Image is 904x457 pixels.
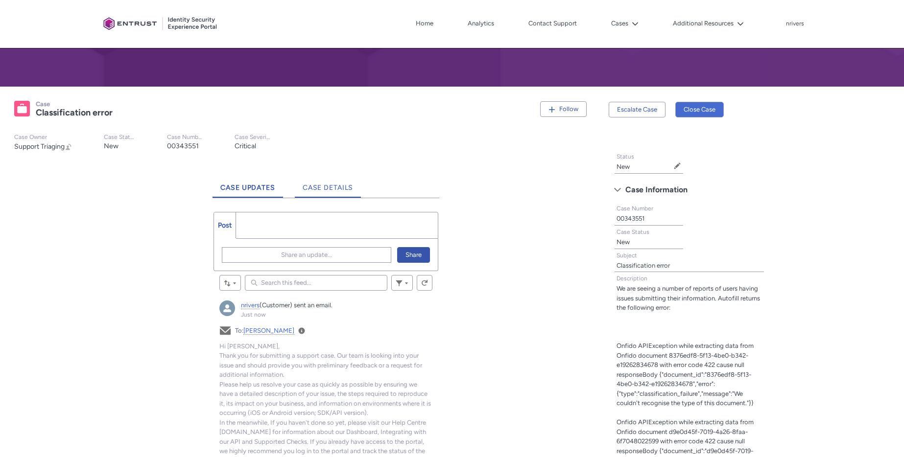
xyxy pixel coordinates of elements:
a: Just now [241,311,265,318]
lightning-formatted-text: 00343551 [167,142,199,150]
p: Case Status [104,134,136,141]
span: Case Details [303,183,354,192]
a: View Details [298,327,305,334]
button: Cases [609,16,641,31]
button: Escalate Case [609,102,666,117]
p: Case Severity [235,134,271,141]
button: Edit Status [673,162,681,170]
span: Follow [559,105,578,113]
button: Additional Resources [670,16,746,31]
a: Home [413,16,436,31]
lightning-formatted-text: 00343551 [617,215,644,222]
lightning-formatted-text: New [617,163,630,170]
div: Chatter Publisher [214,212,438,271]
button: Case Information [609,182,769,198]
span: Case Information [625,183,688,197]
records-entity-label: Case [36,100,50,108]
lightning-formatted-text: New [104,142,119,150]
a: Post [214,212,236,238]
a: Case Updates [213,171,283,198]
button: Refresh this feed [417,275,432,291]
span: (Customer) sent an email. [260,301,333,309]
button: Change Owner [65,142,72,151]
span: Description [617,275,647,282]
span: Share [405,248,422,262]
lightning-formatted-text: Classification error [36,107,113,118]
p: Case Owner [14,134,72,141]
span: Case Number [617,205,653,212]
button: User Profile nrivers [785,18,805,28]
a: Case Details [295,171,361,198]
p: nrivers [786,21,804,27]
button: Follow [540,101,587,117]
button: Close Case [675,102,724,117]
span: Status [617,153,634,160]
button: Share [397,247,430,263]
a: Analytics, opens in new tab [465,16,497,31]
lightning-formatted-text: New [617,238,630,246]
span: Post [218,221,232,229]
span: To: [235,327,294,335]
a: Contact Support [526,16,579,31]
span: Share an update... [281,248,332,262]
span: Subject [617,252,637,259]
button: Share an update... [222,247,391,263]
p: Case Number [167,134,203,141]
input: Search this feed... [245,275,387,291]
span: Case Status [617,228,649,235]
span: Case Updates [220,183,275,192]
a: nrivers [241,301,260,309]
lightning-formatted-text: Critical [235,142,256,150]
span: Support Triaging [14,142,65,151]
a: [PERSON_NAME] [243,327,294,335]
img: nrivers [219,300,235,316]
lightning-formatted-text: Classification error [617,262,670,269]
